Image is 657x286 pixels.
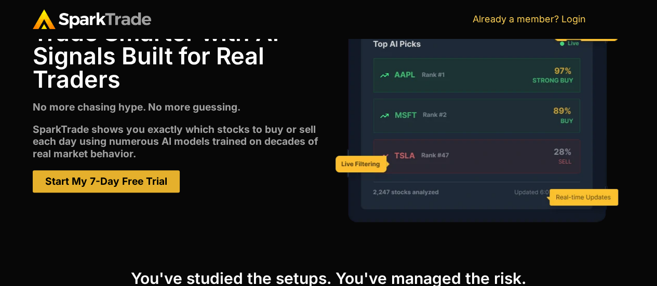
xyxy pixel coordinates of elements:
[33,124,329,160] p: SparkTrade shows you exactly which stocks to buy or sell each day using numerous Al models traine...
[33,170,180,193] a: Start My 7-Day Free Trial
[33,270,625,286] h3: You've studied the setups. You've managed the risk.
[33,101,329,113] p: No more chasing hype. No more guessing.
[45,176,167,186] span: Start My 7-Day Free Trial
[33,21,329,91] h1: Trade Smarter with Al Signals Built for Real Traders
[473,13,586,24] a: Already a member? Login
